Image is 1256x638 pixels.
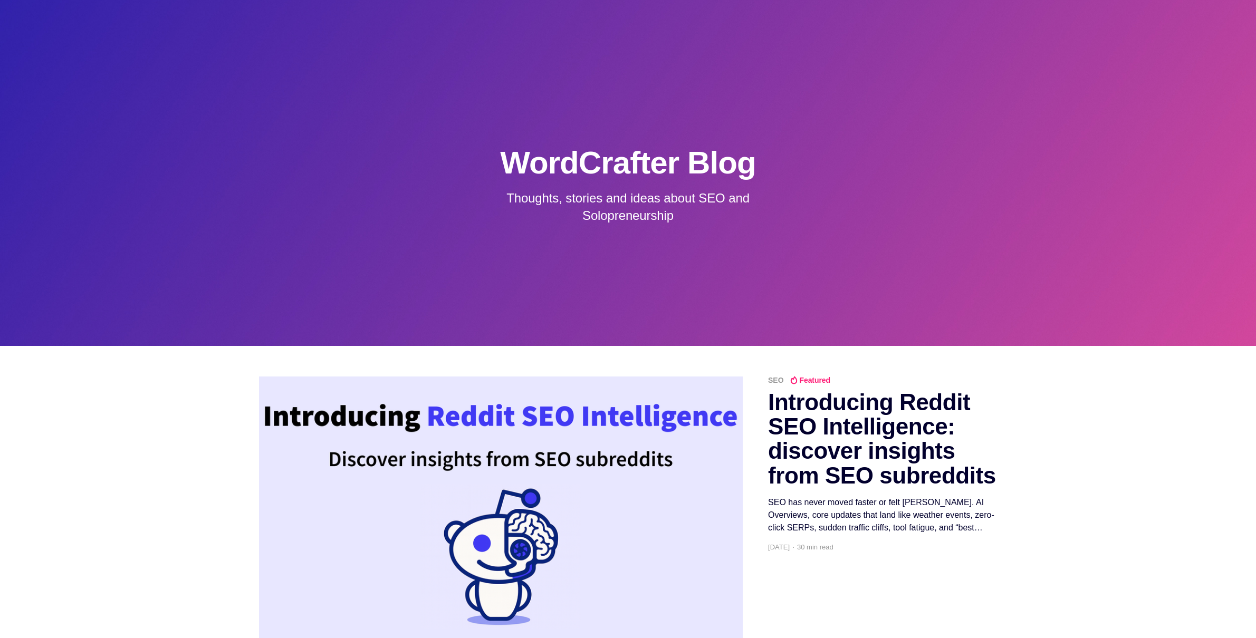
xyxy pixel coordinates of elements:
h2: Introducing Reddit SEO Intelligence: discover insights from SEO subreddits [768,390,997,488]
div: SEO has never moved faster or felt [PERSON_NAME]. AI Overviews, core updates that land like weath... [768,496,997,534]
time: [DATE] [768,540,790,554]
span: Featured [790,376,830,384]
p: Thoughts, stories and ideas about SEO and Solopreneurship [459,189,797,225]
h1: WordCrafter Blog [259,144,998,181]
span: 30 min read [793,540,833,554]
span: SEO [768,376,783,384]
a: SEO Featured Introducing Reddit SEO Intelligence: discover insights from SEO subreddits SEO has n... [768,376,997,534]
